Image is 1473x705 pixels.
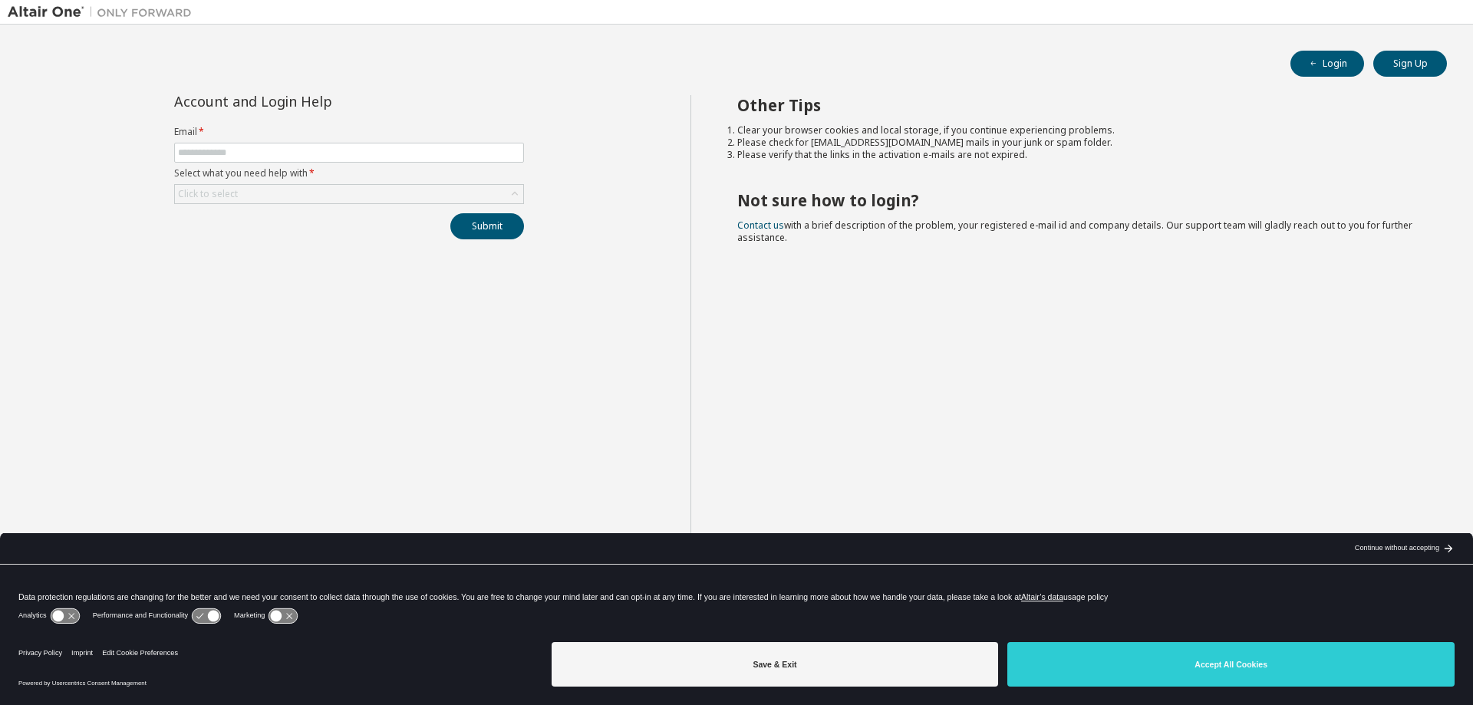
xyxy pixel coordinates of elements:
[1373,51,1447,77] button: Sign Up
[1290,51,1364,77] button: Login
[737,149,1420,161] li: Please verify that the links in the activation e-mails are not expired.
[737,137,1420,149] li: Please check for [EMAIL_ADDRESS][DOMAIN_NAME] mails in your junk or spam folder.
[737,124,1420,137] li: Clear your browser cookies and local storage, if you continue experiencing problems.
[174,167,524,180] label: Select what you need help with
[178,188,238,200] div: Click to select
[737,95,1420,115] h2: Other Tips
[450,213,524,239] button: Submit
[8,5,199,20] img: Altair One
[174,126,524,138] label: Email
[737,190,1420,210] h2: Not sure how to login?
[737,219,1412,244] span: with a brief description of the problem, your registered e-mail id and company details. Our suppo...
[174,95,454,107] div: Account and Login Help
[175,185,523,203] div: Click to select
[737,219,784,232] a: Contact us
